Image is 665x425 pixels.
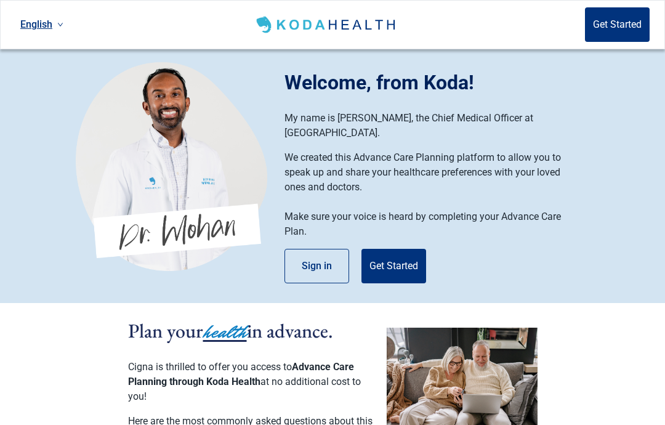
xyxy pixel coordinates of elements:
a: Current language: English [15,14,68,34]
span: Plan your [128,318,203,344]
h1: Welcome, from Koda! [284,68,589,97]
span: in advance. [247,318,333,344]
img: Koda Health [254,15,400,34]
button: Get Started [361,249,426,283]
p: My name is [PERSON_NAME], the Chief Medical Officer at [GEOGRAPHIC_DATA]. [284,111,577,140]
span: Cigna is thrilled to offer you access to [128,361,292,373]
p: We created this Advance Care Planning platform to allow you to speak up and share your healthcare... [284,150,577,195]
span: health [203,318,247,346]
p: Make sure your voice is heard by completing your Advance Care Plan. [284,209,577,239]
button: Get Started [585,7,650,42]
button: Sign in [284,249,349,283]
span: down [57,22,63,28]
img: Koda Health [76,62,267,271]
